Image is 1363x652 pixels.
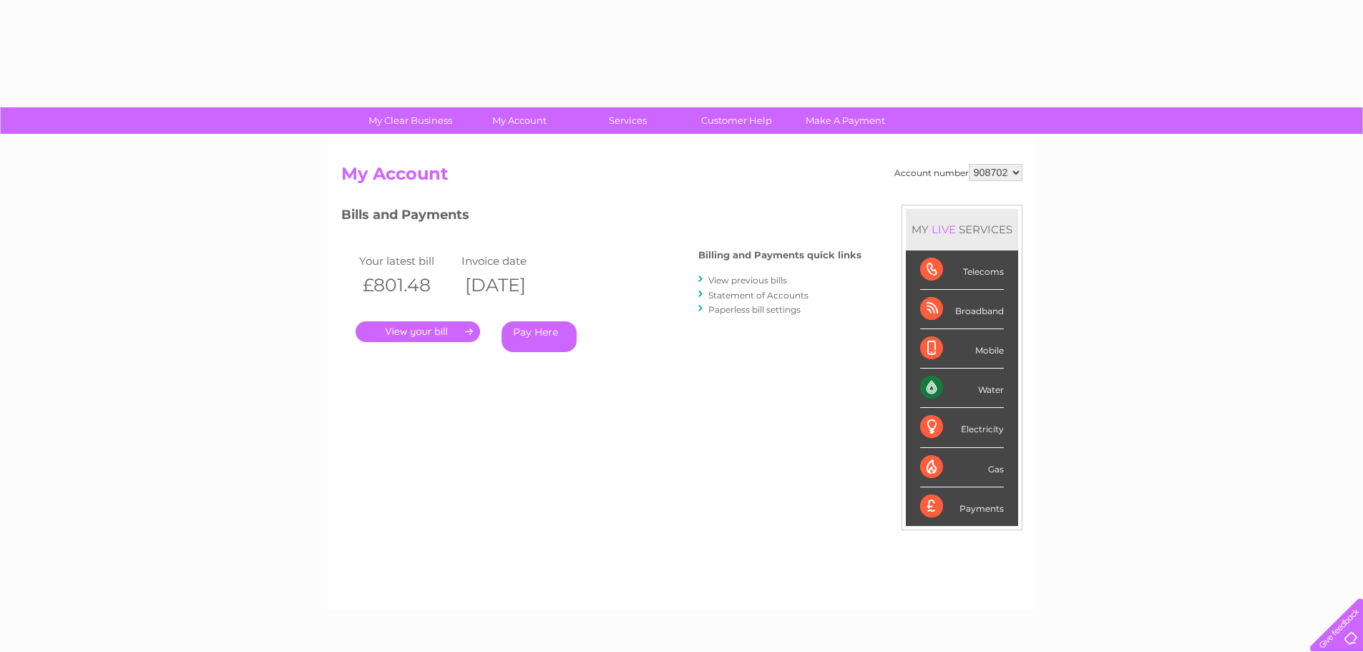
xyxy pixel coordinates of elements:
div: Gas [920,448,1004,487]
a: View previous bills [708,275,787,286]
a: Customer Help [678,107,796,134]
th: £801.48 [356,271,459,300]
div: Broadband [920,290,1004,329]
div: Water [920,369,1004,408]
a: Make A Payment [786,107,904,134]
div: Payments [920,487,1004,526]
a: Statement of Accounts [708,290,808,301]
td: Your latest bill [356,251,459,271]
a: Paperless bill settings [708,304,801,315]
a: My Account [460,107,578,134]
a: Pay Here [502,321,577,352]
a: My Clear Business [351,107,469,134]
h3: Bills and Payments [341,205,861,230]
div: Electricity [920,408,1004,447]
a: Services [569,107,687,134]
div: LIVE [929,223,959,236]
th: [DATE] [458,271,561,300]
h2: My Account [341,164,1022,191]
a: . [356,321,480,342]
h4: Billing and Payments quick links [698,250,861,261]
td: Invoice date [458,251,561,271]
div: Mobile [920,329,1004,369]
div: Telecoms [920,250,1004,290]
div: MY SERVICES [906,209,1018,250]
div: Account number [894,164,1022,181]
